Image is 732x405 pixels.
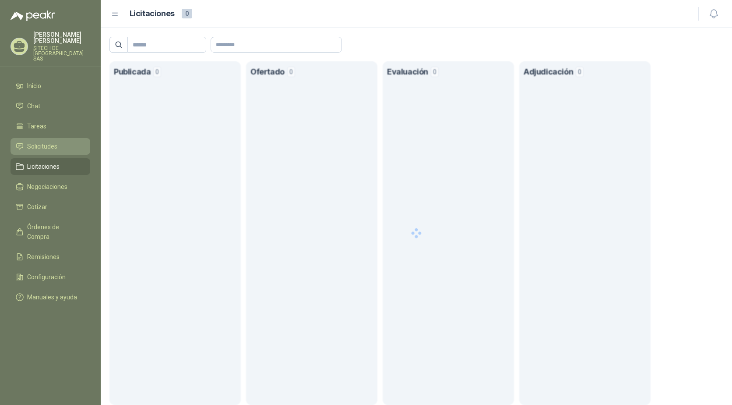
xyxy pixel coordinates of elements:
a: Órdenes de Compra [11,219,90,245]
a: Licitaciones [11,158,90,175]
a: Solicitudes [11,138,90,155]
img: Logo peakr [11,11,55,21]
a: Configuración [11,269,90,285]
span: Manuales y ayuda [27,292,77,302]
span: Tareas [27,121,46,131]
span: Remisiones [27,252,60,262]
span: Negociaciones [27,182,67,192]
a: Remisiones [11,249,90,265]
h1: Licitaciones [130,7,175,20]
a: Inicio [11,78,90,94]
p: [PERSON_NAME] [PERSON_NAME] [33,32,90,44]
span: Solicitudes [27,142,57,151]
span: Licitaciones [27,162,60,171]
a: Cotizar [11,199,90,215]
a: Manuales y ayuda [11,289,90,306]
span: Cotizar [27,202,47,212]
span: Órdenes de Compra [27,222,82,242]
span: 0 [182,9,192,18]
span: Inicio [27,81,41,91]
a: Tareas [11,118,90,135]
span: Configuración [27,272,66,282]
span: Chat [27,101,40,111]
a: Chat [11,98,90,114]
a: Negociaciones [11,178,90,195]
p: SITECH DE [GEOGRAPHIC_DATA] SAS [33,46,90,61]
